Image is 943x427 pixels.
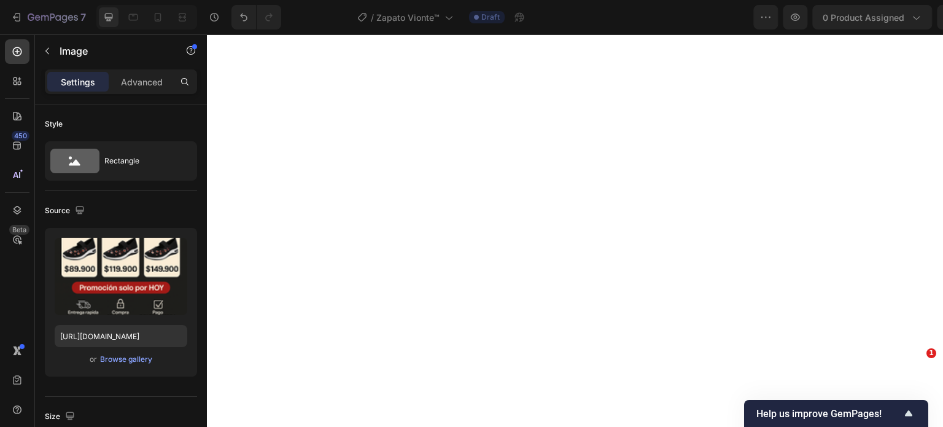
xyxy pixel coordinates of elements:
div: Source [45,203,87,219]
p: 7 [80,10,86,25]
iframe: Design area [207,34,943,427]
p: Advanced [121,76,163,88]
span: / [371,11,374,24]
div: Beta [9,225,29,235]
div: 450 [12,131,29,141]
button: 7 [5,5,91,29]
button: 0 product assigned [651,5,770,29]
img: preview-image [55,238,187,315]
button: Upgrade to publish [821,5,938,29]
span: Draft [481,12,500,23]
button: Show survey - Help us improve GemPages! [756,406,916,421]
div: Style [45,119,63,130]
div: Upgrade to publish [831,11,928,24]
span: 0 product assigned [661,11,743,24]
span: 1 [926,348,936,358]
button: Browse gallery [99,353,153,366]
button: Save [775,5,816,29]
input: https://example.com/image.jpg [55,325,187,347]
span: Zapato Vionte™ [376,11,440,24]
div: Rectangle [104,147,179,175]
span: Help us improve GemPages! [756,408,901,420]
span: Save [786,12,806,23]
iframe: Intercom live chat [901,367,931,396]
div: Undo/Redo [231,5,281,29]
span: or [90,352,97,367]
div: Browse gallery [100,354,152,365]
div: Size [45,409,77,425]
p: Image [60,44,164,58]
p: Settings [61,76,95,88]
